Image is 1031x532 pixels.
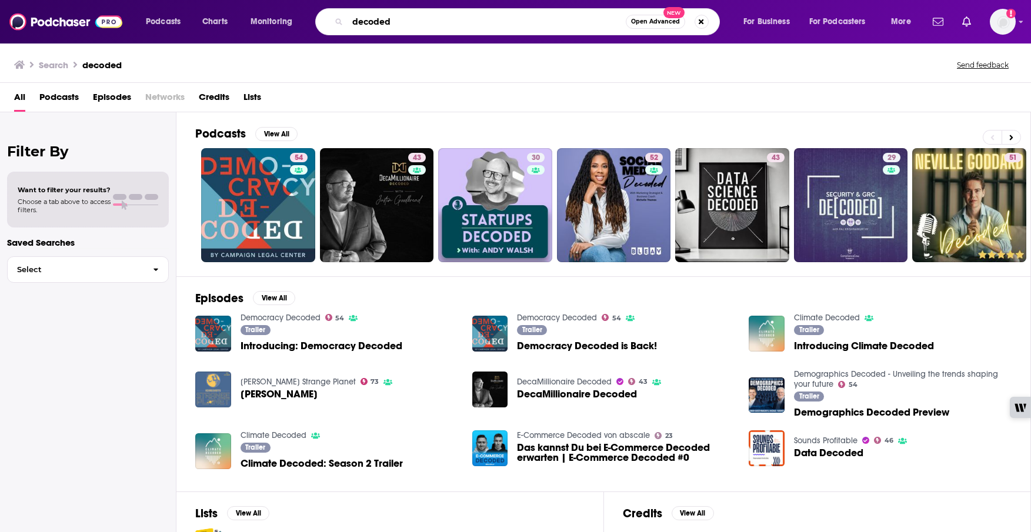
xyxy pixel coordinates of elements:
span: For Business [743,14,790,30]
span: 54 [612,316,621,321]
button: open menu [138,12,196,31]
span: 43 [413,152,421,164]
a: 43 [675,148,789,262]
a: 23 [655,432,673,439]
button: open menu [735,12,805,31]
button: View All [227,506,269,520]
button: open menu [883,12,926,31]
a: 73 [361,378,379,385]
span: Logged in as OutCastPodChaser [990,9,1016,35]
input: Search podcasts, credits, & more... [348,12,626,31]
span: Episodes [93,88,131,112]
a: Sounds Profitable [794,436,858,446]
a: 54 [290,153,308,162]
a: 54 [325,314,345,321]
img: Podchaser - Follow, Share and Rate Podcasts [9,11,122,33]
a: 54 [838,381,858,388]
span: 30 [532,152,540,164]
span: 51 [1009,152,1017,164]
span: Want to filter your results? [18,186,111,194]
a: Climate Decoded: Season 2 Trailer [241,459,403,469]
img: Democracy Decoded is Back! [472,316,508,352]
button: Select [7,256,169,283]
a: 51 [912,148,1026,262]
a: Introducing Climate Decoded [749,316,785,352]
h2: Episodes [195,291,243,306]
button: View All [255,127,298,141]
span: Charts [202,14,228,30]
a: 43 [320,148,434,262]
a: Introducing Climate Decoded [794,341,934,351]
img: Das kannst Du bei E-Commerce Decoded erwarten | E-Commerce Decoded #0 [472,430,508,466]
a: Democracy Decoded is Back! [517,341,657,351]
h2: Podcasts [195,126,246,141]
a: 52 [557,148,671,262]
a: EpisodesView All [195,291,295,306]
img: Introducing: Democracy Decoded [195,316,231,352]
h2: Filter By [7,143,169,160]
a: Richard Syrett's Strange Planet [241,377,356,387]
span: Trailer [522,326,542,333]
span: Das kannst Du bei E-Commerce Decoded erwarten | E-Commerce Decoded #0 [517,443,735,463]
a: 30 [438,148,552,262]
a: 43 [767,153,785,162]
h2: Credits [623,506,662,521]
span: Introducing: Democracy Decoded [241,341,402,351]
span: Trailer [245,326,265,333]
a: Lists [243,88,261,112]
img: Data Decoded [749,430,785,466]
img: Demographics Decoded Preview [749,377,785,413]
span: 52 [650,152,658,164]
span: Select [8,266,144,273]
a: Democracy Decoded [241,313,321,323]
a: 29 [794,148,908,262]
a: Data Decoded [794,448,863,458]
a: 54 [602,314,621,321]
button: Show profile menu [990,9,1016,35]
span: All [14,88,25,112]
span: 73 [371,379,379,384]
a: 30 [527,153,545,162]
span: Podcasts [39,88,79,112]
a: Show notifications dropdown [928,12,948,32]
span: [PERSON_NAME] [241,389,318,399]
span: Credits [199,88,229,112]
button: View All [253,291,295,305]
span: Open Advanced [631,19,680,25]
span: 29 [887,152,896,164]
a: Charts [195,12,235,31]
div: Search podcasts, credits, & more... [326,8,731,35]
span: Trailer [245,444,265,451]
span: Podcasts [146,14,181,30]
button: Send feedback [953,60,1012,70]
p: Saved Searches [7,237,169,248]
a: PodcastsView All [195,126,298,141]
a: Democracy Decoded [517,313,597,323]
a: Show notifications dropdown [957,12,976,32]
a: Demographics Decoded Preview [794,407,949,417]
span: Networks [145,88,185,112]
span: 23 [665,433,673,439]
a: Demographics Decoded - Unveiling the trends shaping your future [794,369,998,389]
span: New [663,7,685,18]
a: 43 [408,153,426,162]
h2: Lists [195,506,218,521]
span: Monitoring [251,14,292,30]
span: 54 [295,152,303,164]
span: Choose a tab above to access filters. [18,198,111,214]
span: 54 [335,316,344,321]
a: ListsView All [195,506,269,521]
img: Adam Decoded [195,372,231,407]
a: DecaMillionaire Decoded [517,377,612,387]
